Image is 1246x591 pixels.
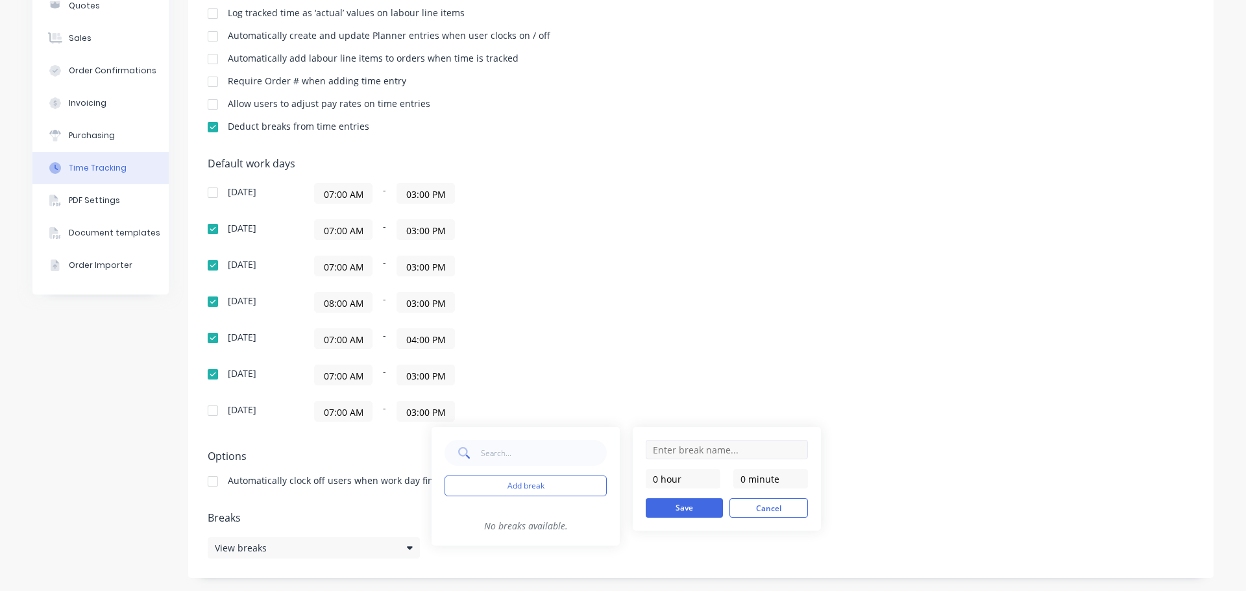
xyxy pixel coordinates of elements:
[208,512,1194,524] h5: Breaks
[646,440,808,459] input: Enter break name...
[315,365,372,385] input: Start
[315,256,372,276] input: Start
[228,54,519,63] div: Automatically add labour line items to orders when time is tracked
[228,99,430,108] div: Allow users to adjust pay rates on time entries
[228,224,256,233] div: [DATE]
[215,541,267,555] span: View breaks
[314,219,639,240] div: -
[314,365,639,385] div: -
[314,183,639,204] div: -
[646,498,723,518] button: Save
[397,256,454,276] input: Finish
[315,220,372,239] input: Start
[228,77,406,86] div: Require Order # when adding time entry
[733,469,808,488] input: 0 minutes
[32,54,169,87] button: Order Confirmations
[646,469,720,488] input: 0 hours
[69,65,156,77] div: Order Confirmations
[314,256,639,276] div: -
[314,292,639,313] div: -
[69,195,120,206] div: PDF Settings
[397,293,454,312] input: Finish
[69,32,92,44] div: Sales
[208,450,1194,463] h5: Options
[481,440,607,466] input: Search...
[315,329,372,348] input: Start
[315,402,372,421] input: Start
[729,498,808,518] button: Cancel
[228,296,256,306] div: [DATE]
[228,369,256,378] div: [DATE]
[315,184,372,203] input: Start
[314,328,639,349] div: -
[445,506,607,546] div: No breaks available.
[69,97,106,109] div: Invoicing
[228,8,465,18] div: Log tracked time as ‘actual’ values on labour line items
[397,365,454,385] input: Finish
[32,119,169,152] button: Purchasing
[445,476,607,496] button: Add break
[228,260,256,269] div: [DATE]
[208,158,1194,170] h5: Default work days
[69,130,115,141] div: Purchasing
[228,122,369,131] div: Deduct breaks from time entries
[397,220,454,239] input: Finish
[397,184,454,203] input: Finish
[228,31,550,40] div: Automatically create and update Planner entries when user clocks on / off
[315,293,372,312] input: Start
[228,476,456,485] div: Automatically clock off users when work day finishes
[397,329,454,348] input: Finish
[314,401,639,422] div: -
[32,152,169,184] button: Time Tracking
[228,187,256,197] div: [DATE]
[32,87,169,119] button: Invoicing
[32,184,169,217] button: PDF Settings
[32,249,169,282] button: Order Importer
[32,217,169,249] button: Document templates
[228,333,256,342] div: [DATE]
[69,259,132,271] div: Order Importer
[397,402,454,421] input: Finish
[32,22,169,54] button: Sales
[69,227,160,239] div: Document templates
[69,162,127,174] div: Time Tracking
[228,405,256,415] div: [DATE]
